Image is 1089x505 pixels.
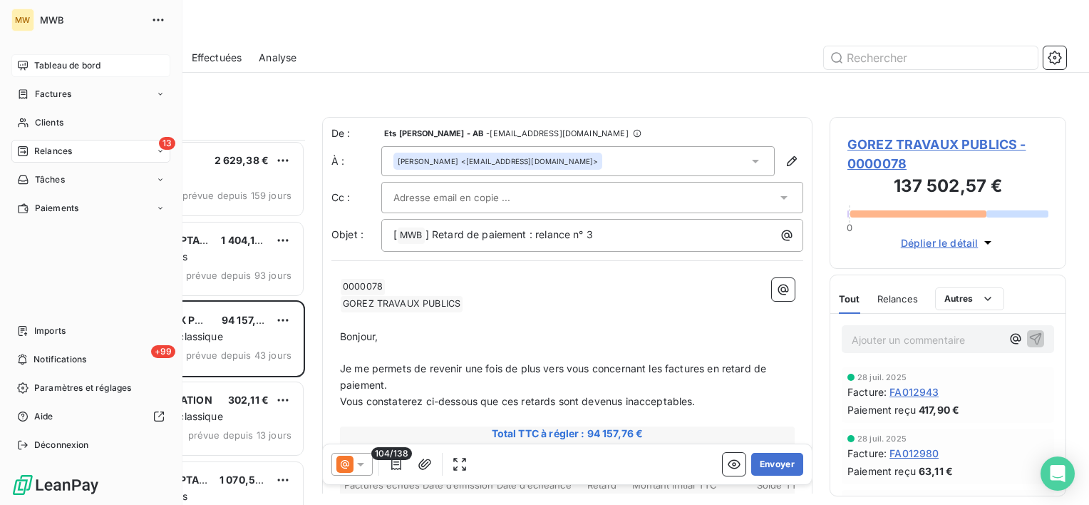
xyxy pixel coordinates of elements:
span: Facture : [847,384,887,399]
span: Pénalités IFR : + 4 040,00 € [342,441,793,454]
span: Vous constaterez ci-dessous que ces retards sont devenus inacceptables. [340,395,696,407]
th: Retard [574,478,630,493]
span: 0 [847,222,852,233]
span: [ [393,228,397,240]
span: +99 [151,345,175,358]
span: Relances [877,293,918,305]
span: Relances [34,145,72,158]
span: Déplier le détail [901,235,979,250]
span: prévue depuis 159 jours [182,190,291,201]
span: Paiements [35,202,78,215]
button: Autres [935,287,1004,310]
span: Effectuées [192,51,242,65]
button: Envoyer [751,453,803,476]
th: Date d’échéance [496,478,572,493]
span: Facture : [847,446,887,461]
span: 2 629,38 € [215,154,269,166]
span: ] Retard de paiement : relance n° 3 [425,228,593,240]
span: Aide [34,410,53,423]
span: 63,11 € [919,464,953,479]
span: Bonjour, [340,330,378,342]
span: Notifications [33,353,86,366]
input: Adresse email en copie ... [393,187,547,208]
label: Cc : [331,190,381,205]
span: 28 juil. 2025 [857,434,907,443]
span: 0000078 [341,279,385,295]
span: Paiement reçu [847,464,916,479]
span: FA012943 [889,384,939,399]
a: Aide [11,405,170,428]
th: Montant initial TTC [631,478,718,493]
th: Solde TTC [719,478,805,493]
span: GOREZ TRAVAUX PUBLICS [341,296,463,312]
span: Clients [35,116,63,129]
span: De : [331,126,381,141]
span: prévue depuis 43 jours [186,350,291,361]
span: GOREZ TRAVAUX PUBLICS - 0000078 [847,135,1048,173]
span: Déconnexion [34,439,89,452]
span: prévue depuis 13 jours [188,429,291,441]
span: - [EMAIL_ADDRESS][DOMAIN_NAME] [486,129,628,138]
button: Déplier le détail [897,235,1000,251]
div: Open Intercom Messenger [1041,456,1075,491]
span: MWB [40,14,143,26]
div: grid [68,140,305,505]
span: Paramètres et réglages [34,382,131,394]
span: FA012980 [889,446,939,461]
span: [PERSON_NAME] [398,156,458,166]
span: Ets [PERSON_NAME] - AB [384,129,483,138]
span: Paiement reçu [847,402,916,417]
span: Factures [35,88,71,101]
span: Imports [34,325,66,337]
div: MW [11,9,34,31]
span: Je me permets de revenir une fois de plus vers vous concernant les factures en retard de paiement. [340,362,769,391]
span: 94 157,76 € [222,314,278,326]
span: 28 juil. 2025 [857,373,907,382]
input: Rechercher [824,46,1038,69]
span: prévue depuis 93 jours [186,270,291,281]
span: 1 404,19 € [221,234,271,246]
span: 104/138 [371,447,412,460]
span: Analyse [259,51,296,65]
span: Total TTC à régler : 94 157,76 € [342,427,793,441]
span: 417,90 € [919,402,959,417]
span: Objet : [331,228,363,240]
span: 28 juil. 2025 [857,496,907,504]
label: À : [331,154,381,168]
div: <[EMAIL_ADDRESS][DOMAIN_NAME]> [398,156,598,166]
span: MWB [398,228,424,244]
span: Tâches [35,173,65,186]
span: Tableau de bord [34,59,100,72]
span: Tout [839,293,860,305]
h3: 137 502,57 € [847,173,1048,202]
span: 13 [159,137,175,150]
span: 1 070,59 € [220,474,272,486]
img: Logo LeanPay [11,474,100,496]
th: Date d’émission [422,478,494,493]
th: Factures échues [344,478,420,493]
span: 302,11 € [228,394,269,406]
